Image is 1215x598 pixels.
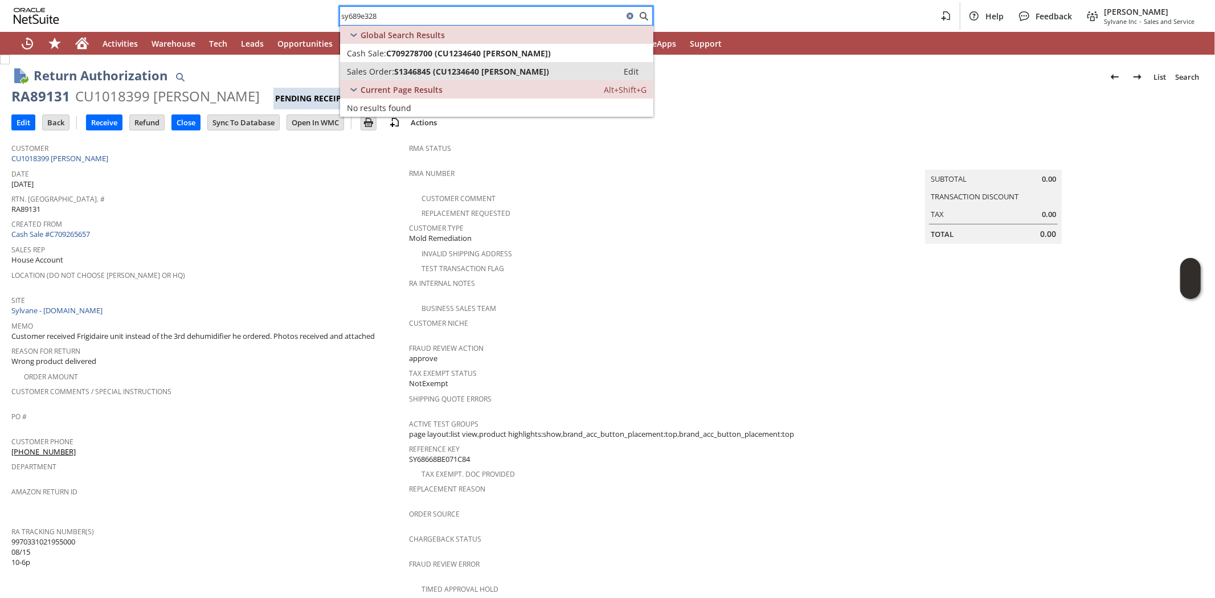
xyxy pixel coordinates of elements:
[925,151,1062,170] caption: Summary
[409,419,478,429] a: Active Test Groups
[422,194,496,203] a: Customer Comment
[24,372,78,382] a: Order Amount
[347,48,386,59] span: Cash Sale:
[202,32,234,55] a: Tech
[409,233,472,244] span: Mold Remediation
[1171,68,1204,86] a: Search
[683,32,729,55] a: Support
[409,223,464,233] a: Customer Type
[11,296,25,305] a: Site
[388,116,402,129] img: add-record.svg
[386,48,551,59] span: C709278700 (CU1234640 [PERSON_NAME])
[208,115,279,130] input: Sync To Database
[11,331,375,342] span: Customer received Frigidaire unit instead of the 3rd dehumidifier he ordered. Photos received and...
[11,412,27,421] a: PO #
[103,38,138,49] span: Activities
[11,346,80,356] a: Reason For Return
[87,115,122,130] input: Receive
[11,437,73,447] a: Customer Phone
[409,353,437,364] span: approve
[11,87,70,105] div: RA89131
[422,208,510,218] a: Replacement Requested
[96,32,145,55] a: Activities
[11,305,105,316] a: Sylvane - [DOMAIN_NAME]
[173,70,187,84] img: Quick Find
[637,38,676,49] span: SuiteApps
[985,11,1004,22] span: Help
[11,153,111,163] a: CU1018399 [PERSON_NAME]
[422,469,515,479] a: Tax Exempt. Doc Provided
[409,509,460,519] a: Order Source
[340,62,653,80] a: Sales Order:S1346845 (CU1234640 [PERSON_NAME])Edit:
[14,8,59,24] svg: logo
[361,84,443,95] span: Current Page Results
[347,66,394,77] span: Sales Order:
[273,88,347,109] div: Pending Receipt
[931,229,954,239] a: Total
[11,321,33,331] a: Memo
[1131,70,1144,84] img: Next
[409,534,481,544] a: Chargeback Status
[1040,228,1056,240] span: 0.00
[611,64,651,78] a: Edit:
[12,115,35,130] input: Edit
[1036,11,1072,22] span: Feedback
[11,271,185,280] a: Location (Do Not Choose [PERSON_NAME] or HQ)
[152,38,195,49] span: Warehouse
[422,264,504,273] a: Test Transaction Flag
[339,32,395,55] a: Customers
[1108,70,1122,84] img: Previous
[361,115,376,130] input: Print
[172,115,200,130] input: Close
[1180,258,1201,299] iframe: Click here to launch Oracle Guided Learning Help Panel
[11,204,40,215] span: RA89131
[409,444,460,454] a: Reference Key
[11,219,62,229] a: Created From
[409,454,470,465] span: SY68668BE071C84
[11,462,56,472] a: Department
[340,44,653,62] a: Cash Sale:C709278700 (CU1234640 [PERSON_NAME])Edit:
[11,447,76,457] a: [PHONE_NUMBER]
[394,66,549,77] span: S1346845 (CU1234640 [PERSON_NAME])
[630,32,683,55] a: SuiteApps
[1042,174,1056,185] span: 0.00
[340,9,623,23] input: Search
[409,429,795,440] span: page layout:list view,product highlights:show,brand_acc_button_placement:top,brand_acc_button_pla...
[11,527,94,536] a: RA Tracking Number(s)
[931,209,944,219] a: Tax
[409,169,455,178] a: RMA Number
[409,368,477,378] a: Tax Exempt Status
[409,484,485,494] a: Replacement reason
[409,144,451,153] a: RMA Status
[75,87,260,105] div: CU1018399 [PERSON_NAME]
[68,32,96,55] a: Home
[11,144,48,153] a: Customer
[422,304,496,313] a: Business Sales Team
[637,9,651,23] svg: Search
[1042,209,1056,220] span: 0.00
[14,32,41,55] a: Recent Records
[931,174,967,184] a: Subtotal
[1149,68,1171,86] a: List
[75,36,89,50] svg: Home
[11,229,90,239] a: Cash Sale #C709265657
[11,245,45,255] a: Sales Rep
[11,487,77,497] a: Amazon Return ID
[362,116,375,129] img: Print
[604,84,647,95] span: Alt+Shift+G
[277,38,333,49] span: Opportunities
[1104,6,1194,17] span: [PERSON_NAME]
[234,32,271,55] a: Leads
[287,115,343,130] input: Open In WMC
[409,343,484,353] a: Fraud Review Action
[11,169,29,179] a: Date
[690,38,722,49] span: Support
[409,318,468,328] a: Customer Niche
[43,115,69,130] input: Back
[409,394,492,404] a: Shipping Quote Errors
[145,32,202,55] a: Warehouse
[271,32,339,55] a: Opportunities
[11,179,34,190] span: [DATE]
[41,32,68,55] div: Shortcuts
[409,378,448,389] span: NotExempt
